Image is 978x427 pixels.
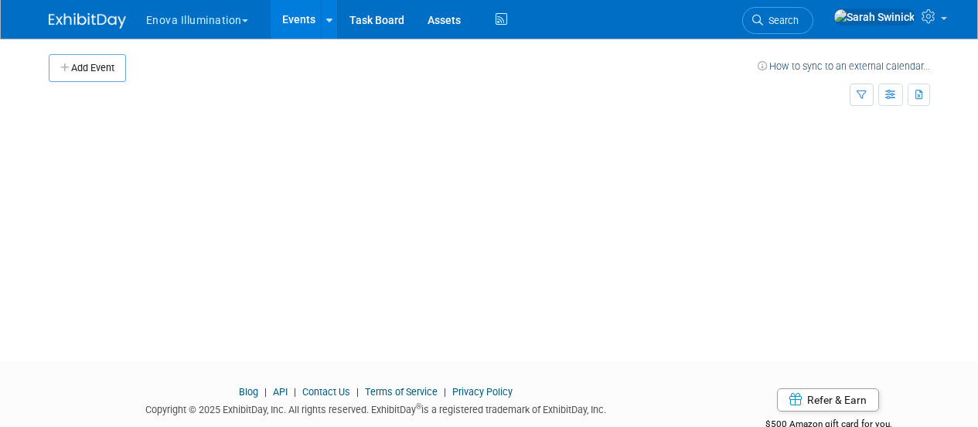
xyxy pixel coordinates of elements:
[49,54,126,82] button: Add Event
[365,386,438,398] a: Terms of Service
[758,60,930,72] a: How to sync to an external calendar...
[763,15,799,26] span: Search
[452,386,513,398] a: Privacy Policy
[742,7,813,34] a: Search
[777,388,879,412] a: Refer & Earn
[416,402,421,411] sup: ®
[833,9,915,26] img: Sarah Swinick
[49,13,126,29] img: ExhibitDay
[239,386,258,398] a: Blog
[290,386,300,398] span: |
[440,386,450,398] span: |
[49,399,704,417] div: Copyright © 2025 ExhibitDay, Inc. All rights reserved. ExhibitDay is a registered trademark of Ex...
[273,386,288,398] a: API
[261,386,271,398] span: |
[353,386,363,398] span: |
[302,386,350,398] a: Contact Us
